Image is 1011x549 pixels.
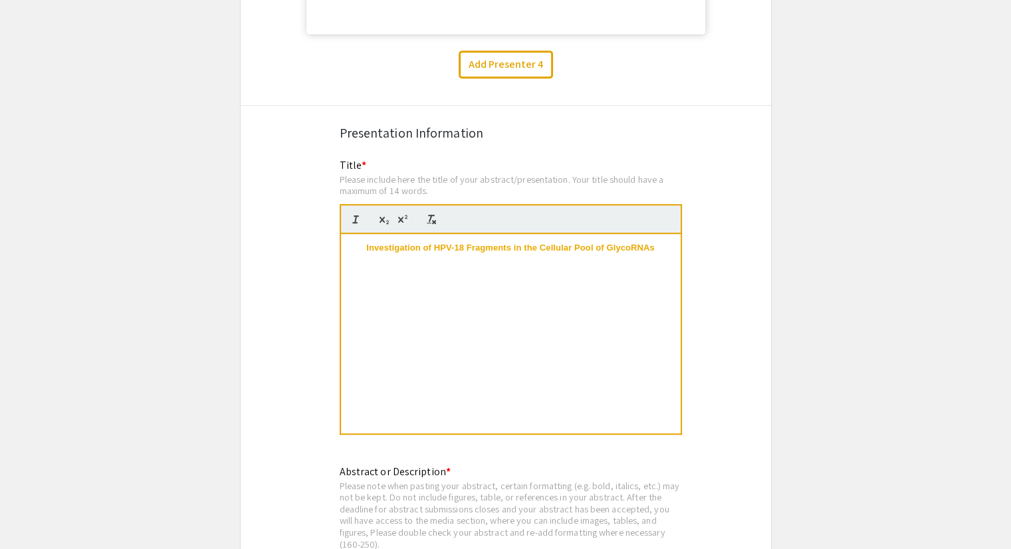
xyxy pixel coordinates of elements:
[340,123,672,143] div: Presentation Information
[340,465,451,479] mat-label: Abstract or Description
[366,243,655,253] strong: Investigation of HPV-18 Fragments in the Cellular Pool of GlycoRNAs
[10,489,56,539] iframe: Chat
[459,51,553,78] button: Add Presenter 4
[340,173,682,197] div: Please include here the title of your abstract/presentation. Your title should have a maximum of ...
[340,158,367,172] mat-label: Title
